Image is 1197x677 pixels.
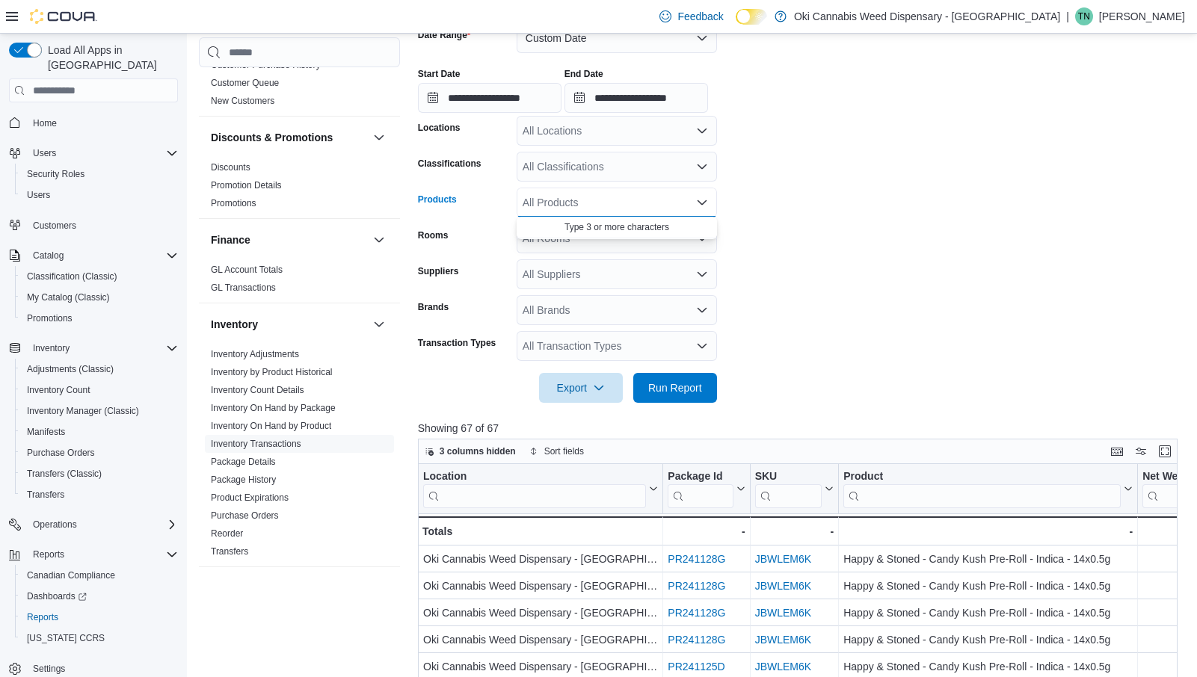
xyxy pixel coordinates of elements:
span: Purchase Orders [27,447,95,459]
span: Export [548,373,614,403]
button: Reports [27,545,70,563]
button: Inventory Count [15,380,184,401]
button: Sort fields [523,442,590,460]
span: Adjustments (Classic) [21,360,178,378]
div: Finance [199,261,400,303]
div: - [754,522,834,540]
span: Home [33,117,57,129]
a: JBWLEM6K [754,553,810,565]
span: Canadian Compliance [21,566,178,584]
div: Happy & Stoned - Candy Kush Pre-Roll - Indica - 14x0.5g [843,658,1133,676]
div: Oki Cannabis Weed Dispensary - [GEOGRAPHIC_DATA] [423,658,658,676]
a: Transfers [21,486,70,504]
span: Security Roles [27,168,84,180]
span: Washington CCRS [21,629,178,647]
a: [US_STATE] CCRS [21,629,111,647]
span: Operations [33,519,77,531]
span: Inventory Count [27,384,90,396]
span: Inventory Manager (Classic) [27,405,139,417]
a: Transfers (Classic) [21,465,108,483]
span: Classification (Classic) [27,271,117,282]
span: Users [33,147,56,159]
a: New Customers [211,96,274,106]
button: Enter fullscreen [1156,442,1174,460]
a: Inventory by Product Historical [211,367,333,377]
a: Purchase Orders [21,444,101,462]
span: Purchase Orders [21,444,178,462]
span: Home [27,113,178,132]
div: Location [423,470,646,484]
span: Promotions [27,312,73,324]
a: Manifests [21,423,71,441]
span: Transfers (Classic) [27,468,102,480]
button: Inventory [370,315,388,333]
div: Happy & Stoned - Candy Kush Pre-Roll - Indica - 14x0.5g [843,550,1133,568]
div: Discounts & Promotions [199,158,400,218]
span: Promotions [21,309,178,327]
a: Dashboards [21,587,93,605]
button: Operations [3,514,184,535]
div: Oki Cannabis Weed Dispensary - [GEOGRAPHIC_DATA] [423,550,658,568]
button: Catalog [27,247,70,265]
a: Feedback [653,1,729,31]
button: My Catalog (Classic) [15,287,184,308]
label: Classifications [418,158,481,170]
a: Canadian Compliance [21,566,121,584]
a: Package History [211,474,276,485]
button: Open list of options [696,304,708,316]
button: Catalog [3,245,184,266]
span: Inventory [33,342,70,354]
label: Products [418,194,457,205]
input: Dark Mode [736,9,767,25]
span: 3 columns hidden [440,445,516,457]
span: Catalog [27,247,178,265]
a: Classification (Classic) [21,268,123,285]
button: Open list of options [696,268,708,280]
button: Inventory [3,338,184,359]
span: Users [27,144,178,162]
a: Inventory Manager (Classic) [21,402,145,420]
input: Press the down key to open a popover containing a calendar. [564,83,708,113]
label: Suppliers [418,265,459,277]
button: Security Roles [15,164,184,185]
a: PR241125D [668,661,724,673]
div: Oki Cannabis Weed Dispensary - [GEOGRAPHIC_DATA] [423,604,658,622]
button: Transfers (Classic) [15,463,184,484]
h3: Finance [211,232,250,247]
span: Dashboards [21,587,178,605]
a: Inventory Count [21,381,96,399]
button: Custom Date [517,23,717,53]
a: Reorder [211,528,243,539]
a: Customers [27,217,82,235]
button: Manifests [15,421,184,442]
div: Customer [199,20,400,116]
span: [US_STATE] CCRS [27,632,105,644]
span: Manifests [21,423,178,441]
span: Load All Apps in [GEOGRAPHIC_DATA] [42,43,178,72]
a: Customer Queue [211,78,279,88]
span: Sort fields [544,445,584,457]
a: JBWLEM6K [754,607,810,619]
button: Reports [3,544,184,565]
button: Finance [370,231,388,249]
div: Package Id [668,470,733,484]
button: Home [3,111,184,133]
span: Adjustments (Classic) [27,363,114,375]
span: Canadian Compliance [27,569,115,581]
h3: Discounts & Promotions [211,130,333,145]
a: Purchase Orders [211,510,279,521]
a: Transfers [211,546,248,557]
button: Type 3 or more characters [517,217,717,238]
a: Package Details [211,457,276,467]
button: Customers [3,214,184,236]
p: Showing 67 of 67 [418,421,1185,436]
div: Inventory [199,345,400,566]
span: TN [1078,7,1090,25]
span: Operations [27,516,178,534]
button: Canadian Compliance [15,565,184,586]
div: Choose from the following options [517,217,717,238]
a: PR241128G [668,634,725,646]
button: Finance [211,232,367,247]
a: Inventory Transactions [211,439,301,449]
